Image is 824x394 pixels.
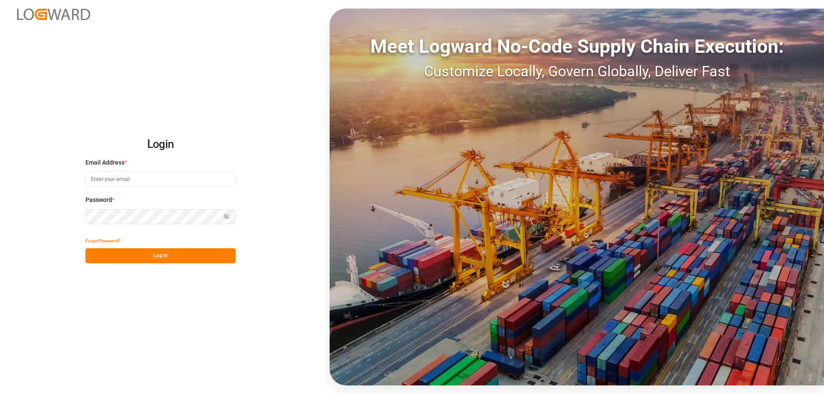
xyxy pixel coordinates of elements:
[85,158,124,167] span: Email Address
[330,60,824,82] div: Customize Locally, Govern Globally, Deliver Fast
[85,233,121,248] button: Forgot Password?
[85,195,112,205] span: Password
[85,131,236,158] h2: Login
[85,171,236,186] input: Enter your email
[85,248,236,263] button: Log In
[330,32,824,60] div: Meet Logward No-Code Supply Chain Execution:
[17,9,90,20] img: Logward_new_orange.png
